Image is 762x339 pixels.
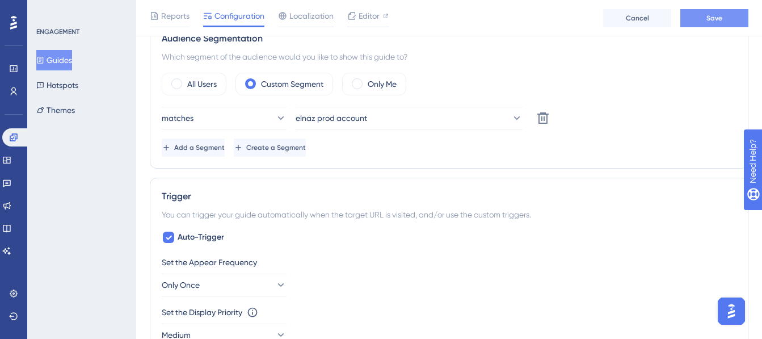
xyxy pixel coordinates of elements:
[174,143,225,152] span: Add a Segment
[162,50,736,64] div: Which segment of the audience would you like to show this guide to?
[289,9,334,23] span: Localization
[162,256,736,269] div: Set the Appear Frequency
[626,14,649,23] span: Cancel
[214,9,264,23] span: Configuration
[368,77,397,91] label: Only Me
[162,278,200,292] span: Only Once
[162,190,736,203] div: Trigger
[36,75,78,95] button: Hotspots
[246,143,306,152] span: Create a Segment
[162,107,287,129] button: matches
[36,50,72,70] button: Guides
[162,111,193,125] span: matches
[714,294,748,328] iframe: UserGuiding AI Assistant Launcher
[162,274,287,296] button: Only Once
[234,139,306,157] button: Create a Segment
[162,208,736,221] div: You can trigger your guide automatically when the target URL is visited, and/or use the custom tr...
[603,9,671,27] button: Cancel
[36,100,75,120] button: Themes
[359,9,380,23] span: Editor
[680,9,748,27] button: Save
[706,14,722,23] span: Save
[27,3,71,16] span: Need Help?
[162,305,242,319] div: Set the Display Priority
[36,27,79,36] div: ENGAGEMENT
[187,77,217,91] label: All Users
[161,9,190,23] span: Reports
[162,139,225,157] button: Add a Segment
[296,107,523,129] button: elnaz prod account
[178,231,224,244] span: Auto-Trigger
[162,32,736,45] div: Audience Segmentation
[261,77,323,91] label: Custom Segment
[296,111,367,125] span: elnaz prod account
